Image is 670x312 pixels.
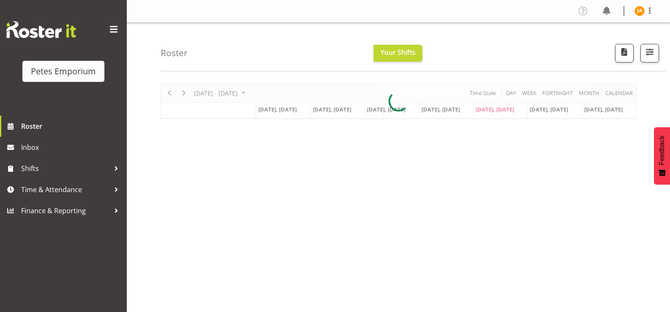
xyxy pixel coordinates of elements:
[21,183,110,196] span: Time & Attendance
[380,48,416,57] span: Your Shifts
[21,141,123,154] span: Inbox
[31,65,96,78] div: Petes Emporium
[21,204,110,217] span: Finance & Reporting
[654,127,670,184] button: Feedback - Show survey
[640,44,659,62] button: Filter Shifts
[6,21,76,38] img: Rosterit website logo
[658,136,666,165] span: Feedback
[21,162,110,175] span: Shifts
[374,45,422,62] button: Your Shifts
[615,44,634,62] button: Download a PDF of the roster according to the set date range.
[634,6,645,16] img: jeseryl-armstrong10788.jpg
[161,48,188,58] h4: Roster
[21,120,123,133] span: Roster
